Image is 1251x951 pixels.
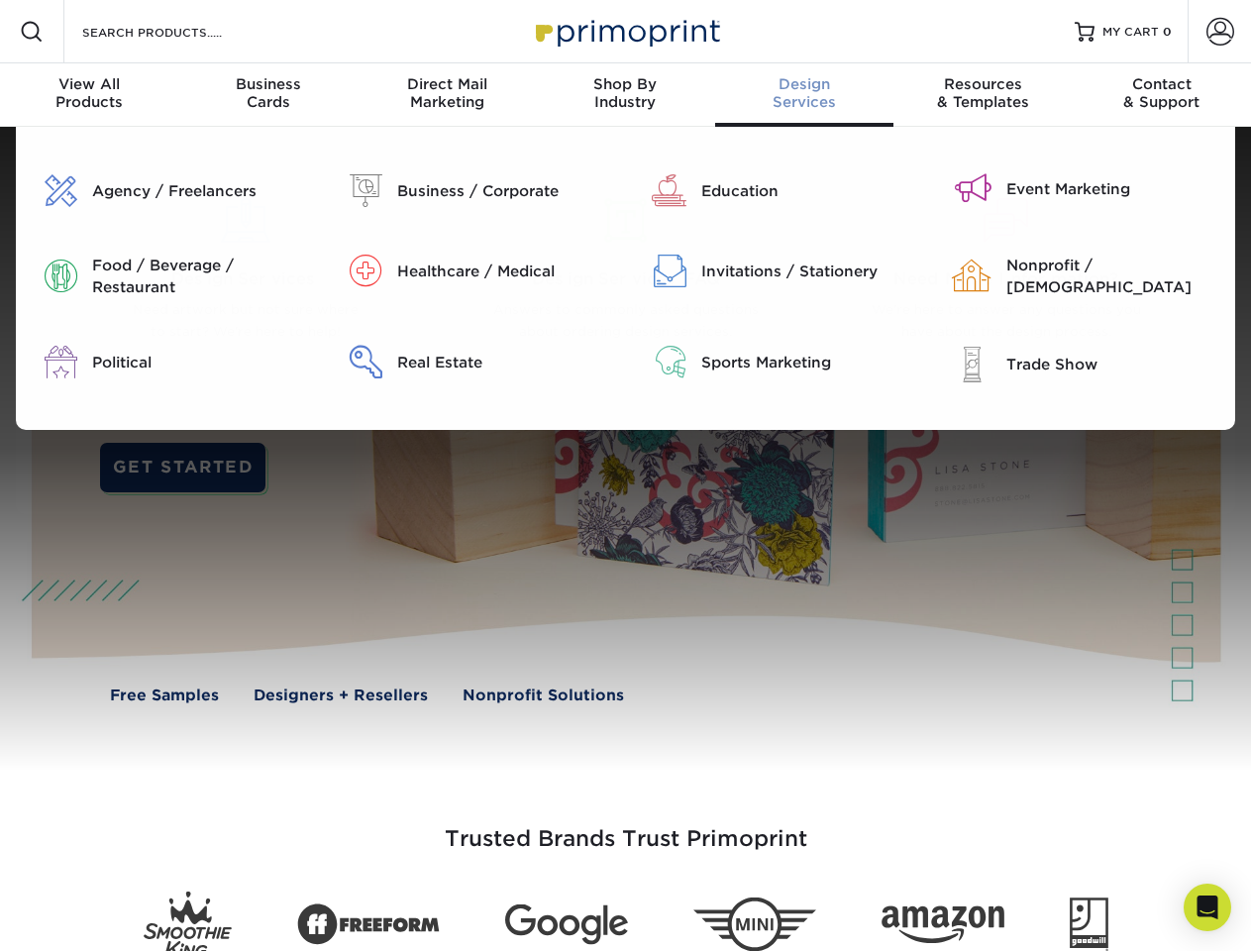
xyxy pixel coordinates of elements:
[893,63,1072,127] a: Resources& Templates
[855,299,1158,344] p: We're here to answer any questions you have about the design process.
[70,174,421,369] a: Design Services Need artwork but not sure where to start? We're here to help!
[1102,24,1159,41] span: MY CART
[893,75,1072,93] span: Resources
[536,75,714,93] span: Shop By
[474,299,778,344] p: Answers to commonly asked questions about ordering design services.
[527,10,725,53] img: Primoprint
[1163,25,1172,39] span: 0
[178,63,357,127] a: BusinessCards
[855,267,1158,291] span: Need More Information?
[1070,898,1108,951] img: Goodwill
[882,906,1004,944] img: Amazon
[47,779,1205,876] h3: Trusted Brands Trust Primoprint
[1073,75,1251,93] span: Contact
[715,75,893,93] span: Design
[1184,884,1231,931] div: Open Intercom Messenger
[893,75,1072,111] div: & Templates
[510,456,774,474] span: Learn more about Design Services
[715,63,893,127] a: DesignServices
[358,75,536,93] span: Direct Mail
[536,75,714,111] div: Industry
[80,20,273,44] input: SEARCH PRODUCTS.....
[403,432,841,498] a: Learn more about Design Services
[1073,75,1251,111] div: & Support
[358,75,536,111] div: Marketing
[474,267,778,291] span: Design Services FAQ
[831,174,1182,369] a: Need More Information? We're here to answer any questions you have about the design process.
[451,174,801,369] a: Design Services FAQ Answers to commonly asked questions about ordering design services.
[1073,63,1251,127] a: Contact& Support
[715,75,893,111] div: Services
[94,267,397,291] span: Design Services
[505,904,628,945] img: Google
[94,299,397,344] p: Need artwork but not sure where to start? We're here to help!
[178,75,357,93] span: Business
[536,63,714,127] a: Shop ByIndustry
[178,75,357,111] div: Cards
[358,63,536,127] a: Direct MailMarketing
